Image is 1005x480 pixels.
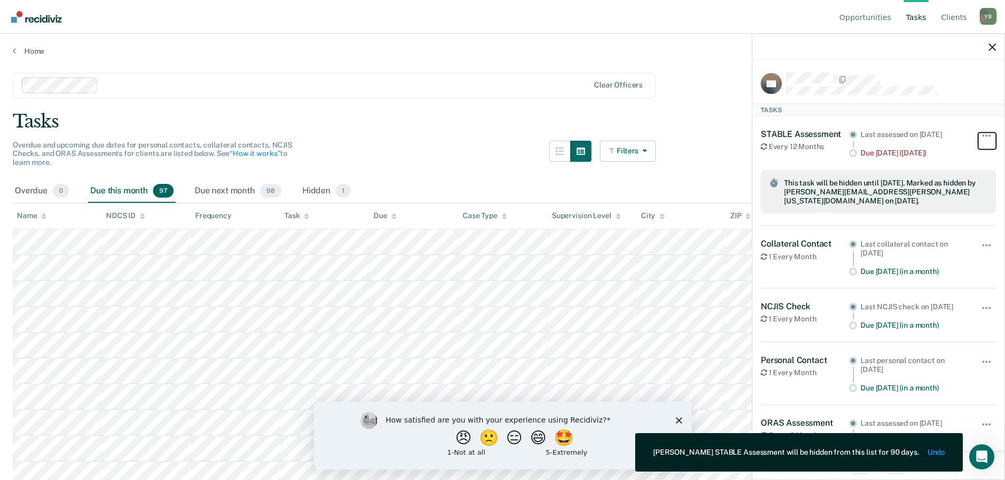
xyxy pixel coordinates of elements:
[860,320,966,329] div: Due [DATE] (in a month)
[761,417,849,427] div: ORAS Assessment
[153,184,174,198] span: 97
[653,448,919,457] div: [PERSON_NAME] STABLE Assessment will be hidden from this list for 90 days.
[761,252,849,261] div: 1 Every Month
[969,444,994,469] iframe: Intercom live chat
[13,46,992,56] a: Home
[641,211,665,220] div: City
[11,11,62,23] img: Recidiviz
[752,103,1004,116] div: Tasks
[860,240,966,258] div: Last collateral contact on [DATE]
[260,184,281,198] span: 98
[13,141,292,167] span: Overdue and upcoming due dates for personal contacts, collateral contacts, NCJIS Checks, and ORAS...
[284,211,309,220] div: Task
[761,301,849,311] div: NCJIS Check
[13,180,71,203] div: Overdue
[860,302,966,311] div: Last NCJIS check on [DATE]
[314,401,692,469] iframe: Survey by Kim from Recidiviz
[860,130,966,139] div: Last assessed on [DATE]
[463,211,507,220] div: Case Type
[860,267,966,276] div: Due [DATE] (in a month)
[761,431,849,440] div: Every 6 Months
[761,239,849,249] div: Collateral Contact
[980,8,997,25] button: Profile dropdown button
[594,81,643,90] div: Clear officers
[761,142,849,151] div: Every 12 Months
[17,211,46,220] div: Name
[860,356,966,374] div: Last personal contact on [DATE]
[195,211,232,220] div: Frequency
[600,141,656,162] button: Filters
[761,355,849,365] div: Personal Contact
[193,180,283,203] div: Due next month
[730,211,751,220] div: ZIP
[300,180,353,203] div: Hidden
[860,383,966,392] div: Due [DATE] (in a month)
[229,149,280,158] a: “How it works”
[860,148,966,157] div: Due [DATE] ([DATE])
[761,315,849,324] div: 1 Every Month
[761,129,849,139] div: STABLE Assessment
[374,211,397,220] div: Due
[336,184,351,198] span: 1
[88,180,176,203] div: Due this month
[761,368,849,377] div: 1 Every Month
[860,418,966,427] div: Last assessed on [DATE]
[980,8,997,25] div: Y B
[13,111,992,132] div: Tasks
[552,211,621,220] div: Supervision Level
[927,448,945,457] button: Undo
[784,178,988,204] span: This task will be hidden until [DATE]. Marked as hidden by [PERSON_NAME][EMAIL_ADDRESS][PERSON_NA...
[53,184,69,198] span: 0
[106,211,145,220] div: NDCS ID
